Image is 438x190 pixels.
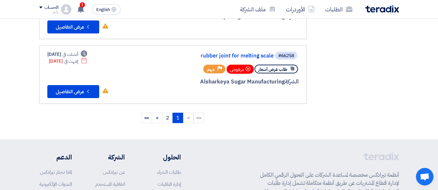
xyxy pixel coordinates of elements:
a: الطلبات [320,2,358,17]
li: الشركة [91,152,125,162]
button: عرض التفاصيل [47,85,99,98]
button: عرض التفاصيل [47,20,99,33]
ngb-pagination: Default pagination [39,110,307,126]
a: إدارة الطلبات [158,181,181,188]
img: profile_test.png [61,4,71,15]
span: الشركة [285,78,299,86]
a: دردشة مفتوحة [416,168,433,185]
li: الدعم [39,152,72,162]
span: إنتهت في [64,58,78,65]
div: [DATE] [49,58,88,65]
span: »» [144,114,149,122]
div: ياسر [39,10,58,14]
div: #66258 [278,54,294,58]
a: طلبات الشراء [157,169,181,176]
span: » [156,114,159,122]
a: Next [152,113,162,123]
span: أنشئت في [63,51,78,58]
span: English [96,7,110,12]
a: اتفاقية المستخدم [95,181,125,188]
div: [DATE] [47,51,88,58]
a: ملف الشركة [235,2,281,17]
button: English [92,4,121,15]
a: الأوردرات [281,2,320,17]
a: rubber joint for melting scale [144,53,274,59]
div: Alsharkeya Sugar Manufacturing [143,78,299,86]
div: مرفوض [227,65,254,74]
a: لماذا تختار تيرادكس [40,169,72,176]
div: الحساب [44,5,58,10]
span: 1 [80,2,85,7]
li: الحلول [144,152,181,162]
a: Last [141,113,152,123]
a: 2 [162,113,173,123]
a: الندوات الإلكترونية [39,181,72,188]
span: مهم [207,66,215,72]
img: Teradix logo [365,5,399,13]
a: 1 [172,113,183,123]
a: عن تيرادكس [103,169,125,176]
span: طلب عرض أسعار [258,66,287,72]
